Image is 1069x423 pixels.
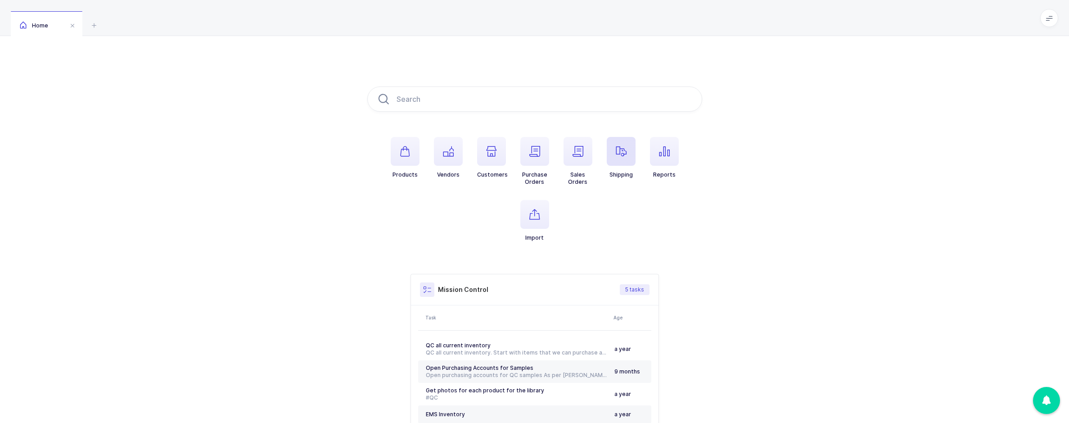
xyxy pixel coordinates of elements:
div: #QC [426,394,607,401]
button: Products [391,137,419,178]
button: Import [520,200,549,241]
button: Customers [477,137,508,178]
span: a year [614,391,631,397]
div: QC all current inventory. Start with items that we can purchase a sample from Schein. #[GEOGRAPHI... [426,349,607,356]
span: EMS Inventory [426,411,465,418]
span: 5 tasks [625,286,644,293]
input: Search [367,86,702,112]
span: Home [20,22,48,29]
span: Open Purchasing Accounts for Samples [426,364,533,371]
div: Open purchasing accounts for QC samples As per [PERSON_NAME], we had an account with [PERSON_NAME... [426,372,607,379]
button: Reports [650,137,679,178]
button: SalesOrders [564,137,592,186]
span: QC all current inventory [426,342,491,349]
span: Get photos for each product for the library [426,387,544,394]
span: 9 months [614,368,640,375]
button: Shipping [607,137,636,178]
span: a year [614,411,631,418]
div: Task [425,314,608,321]
button: Vendors [434,137,463,178]
button: PurchaseOrders [520,137,549,186]
span: a year [614,346,631,352]
div: Age [613,314,649,321]
h3: Mission Control [438,285,488,294]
